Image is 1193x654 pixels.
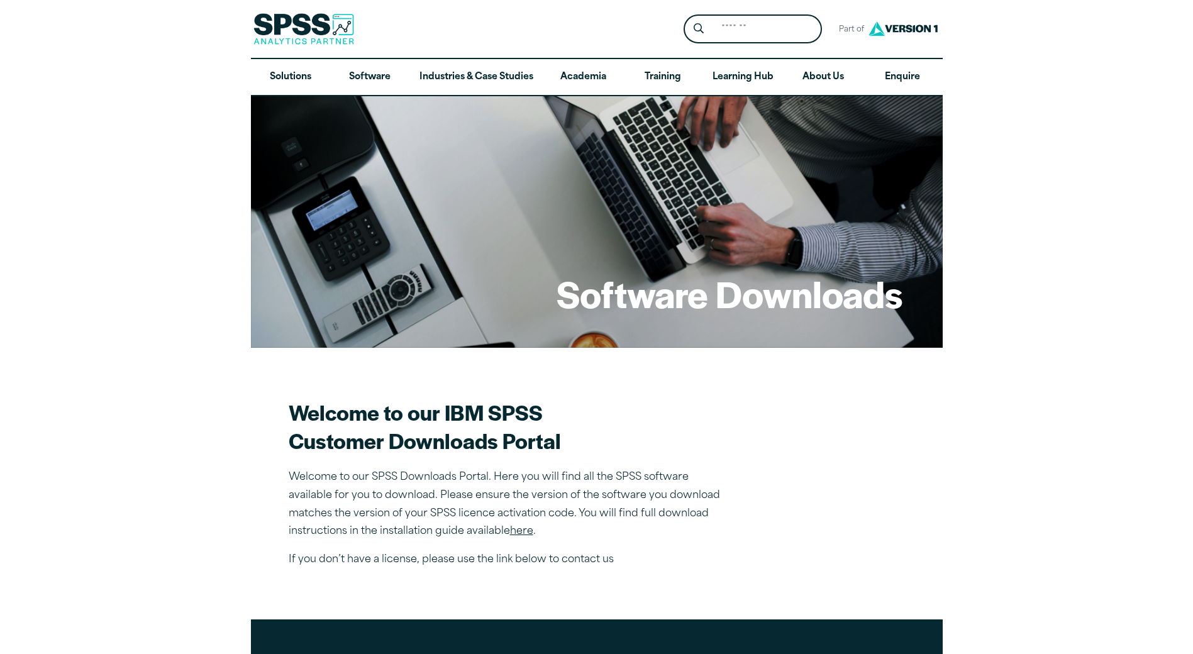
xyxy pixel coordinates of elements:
[832,21,865,39] span: Part of
[557,269,902,318] h1: Software Downloads
[251,59,943,96] nav: Desktop version of site main menu
[702,59,784,96] a: Learning Hub
[687,18,710,41] button: Search magnifying glass icon
[330,59,409,96] a: Software
[865,17,941,40] img: Version1 Logo
[251,59,330,96] a: Solutions
[289,468,729,541] p: Welcome to our SPSS Downloads Portal. Here you will find all the SPSS software available for you ...
[289,398,729,455] h2: Welcome to our IBM SPSS Customer Downloads Portal
[684,14,822,44] form: Site Header Search Form
[784,59,863,96] a: About Us
[409,59,543,96] a: Industries & Case Studies
[623,59,702,96] a: Training
[543,59,623,96] a: Academia
[289,551,729,569] p: If you don’t have a license, please use the link below to contact us
[510,526,533,536] a: here
[694,23,704,34] svg: Search magnifying glass icon
[863,59,942,96] a: Enquire
[253,13,354,45] img: SPSS Analytics Partner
